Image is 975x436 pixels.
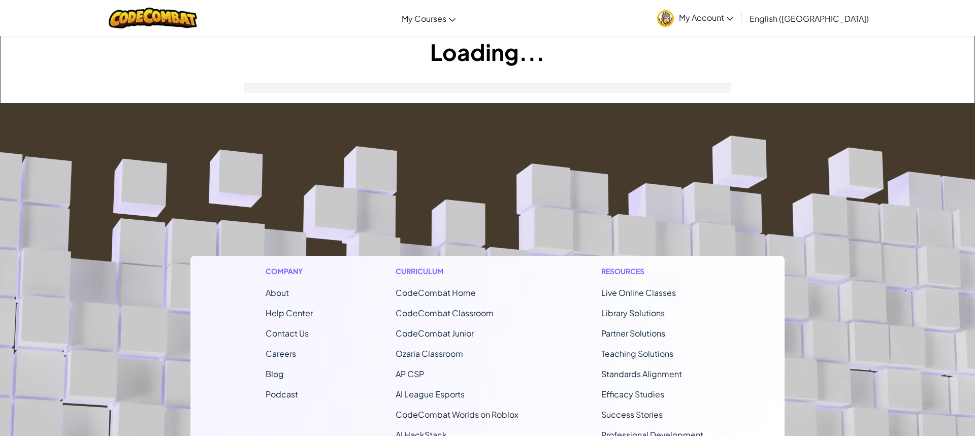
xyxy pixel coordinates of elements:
[601,308,665,318] a: Library Solutions
[266,328,309,339] span: Contact Us
[601,409,663,420] a: Success Stories
[396,287,476,298] span: CodeCombat Home
[657,10,674,27] img: avatar
[266,389,298,399] a: Podcast
[396,389,465,399] a: AI League Esports
[601,266,709,277] h1: Resources
[109,8,198,28] img: CodeCombat logo
[744,5,874,32] a: English ([GEOGRAPHIC_DATA])
[266,308,313,318] a: Help Center
[1,36,974,68] h1: Loading...
[396,328,474,339] a: CodeCombat Junior
[750,13,869,24] span: English ([GEOGRAPHIC_DATA])
[396,348,463,359] a: Ozaria Classroom
[601,348,673,359] a: Teaching Solutions
[601,368,682,379] a: Standards Alignment
[601,328,665,339] a: Partner Solutions
[652,2,738,34] a: My Account
[396,368,424,379] a: AP CSP
[396,409,518,420] a: CodeCombat Worlds on Roblox
[396,308,494,318] a: CodeCombat Classroom
[266,287,289,298] a: About
[397,5,461,32] a: My Courses
[601,287,676,298] a: Live Online Classes
[266,348,296,359] a: Careers
[601,389,664,399] a: Efficacy Studies
[396,266,518,277] h1: Curriculum
[266,266,313,277] h1: Company
[266,368,284,379] a: Blog
[402,13,446,24] span: My Courses
[679,12,733,23] span: My Account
